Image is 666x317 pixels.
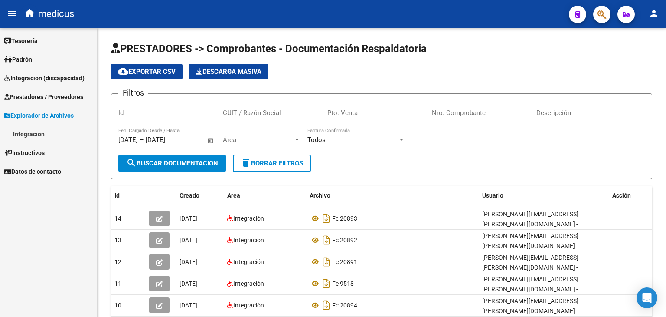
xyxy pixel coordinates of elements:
i: Descargar documento [321,277,332,291]
span: Área [223,136,293,144]
span: Exportar CSV [118,68,176,76]
input: End date [146,136,188,144]
datatable-header-cell: Id [111,186,146,205]
button: Open calendar [206,135,216,145]
datatable-header-cell: Archivo [306,186,479,205]
input: Start date [118,136,138,144]
span: medicus [38,4,74,23]
i: Descargar documento [321,233,332,247]
span: Datos de contacto [4,167,61,176]
button: Exportar CSV [111,64,183,79]
span: – [140,136,144,144]
datatable-header-cell: Creado [176,186,224,205]
span: Integración [233,302,264,309]
span: PRESTADORES -> Comprobantes - Documentación Respaldatoria [111,43,427,55]
span: Integración (discapacidad) [4,73,85,83]
span: Creado [180,192,199,199]
span: [DATE] [180,302,197,309]
span: Area [227,192,240,199]
button: Descarga Masiva [189,64,268,79]
span: Padrón [4,55,32,64]
span: Fc 20894 [332,302,357,309]
datatable-header-cell: Acción [609,186,652,205]
span: Fc 20891 [332,258,357,265]
span: Fc 9518 [332,280,354,287]
span: Borrar Filtros [241,159,303,167]
button: Borrar Filtros [233,155,311,172]
i: Descargar documento [321,255,332,269]
span: Integración [233,215,264,222]
span: [PERSON_NAME][EMAIL_ADDRESS][PERSON_NAME][DOMAIN_NAME] - [PERSON_NAME] [482,254,578,281]
mat-icon: menu [7,8,17,19]
span: Integración [233,237,264,244]
span: Usuario [482,192,503,199]
datatable-header-cell: Usuario [479,186,609,205]
span: 11 [114,280,121,287]
span: 12 [114,258,121,265]
span: Instructivos [4,148,45,158]
span: [DATE] [180,280,197,287]
i: Descargar documento [321,211,332,225]
mat-icon: search [126,158,137,168]
span: Prestadores / Proveedores [4,92,83,102]
span: Descarga Masiva [196,68,261,76]
span: Explorador de Archivos [4,111,74,120]
h3: Filtros [118,87,148,99]
mat-icon: person [649,8,659,19]
mat-icon: delete [241,158,251,168]
span: [PERSON_NAME][EMAIL_ADDRESS][PERSON_NAME][DOMAIN_NAME] - [PERSON_NAME] [482,232,578,259]
span: 13 [114,237,121,244]
span: Integración [233,258,264,265]
i: Descargar documento [321,298,332,312]
span: Fc 20892 [332,237,357,244]
span: [DATE] [180,258,197,265]
datatable-header-cell: Area [224,186,306,205]
span: [PERSON_NAME][EMAIL_ADDRESS][PERSON_NAME][DOMAIN_NAME] - [PERSON_NAME] [482,211,578,238]
span: Integración [233,280,264,287]
span: Todos [307,136,326,144]
span: [PERSON_NAME][EMAIL_ADDRESS][PERSON_NAME][DOMAIN_NAME] - [PERSON_NAME] [482,276,578,303]
div: Open Intercom Messenger [637,287,657,308]
mat-icon: cloud_download [118,66,128,76]
span: Fc 20893 [332,215,357,222]
span: [DATE] [180,215,197,222]
button: Buscar Documentacion [118,155,226,172]
span: Acción [612,192,631,199]
span: [DATE] [180,237,197,244]
span: 14 [114,215,121,222]
span: 10 [114,302,121,309]
app-download-masive: Descarga masiva de comprobantes (adjuntos) [189,64,268,79]
span: Tesorería [4,36,38,46]
span: Archivo [310,192,330,199]
span: Buscar Documentacion [126,159,218,167]
span: Id [114,192,120,199]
